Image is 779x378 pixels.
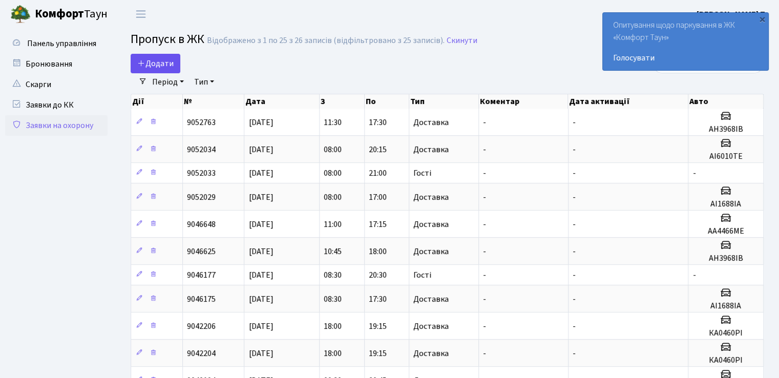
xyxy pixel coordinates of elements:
[187,246,216,257] span: 9046625
[573,192,576,203] span: -
[483,144,486,155] span: -
[187,167,216,179] span: 9052033
[187,117,216,128] span: 9052763
[613,52,758,64] a: Голосувати
[207,36,445,46] div: Відображено з 1 по 25 з 26 записів (відфільтровано з 25 записів).
[187,192,216,203] span: 9052029
[692,167,696,179] span: -
[248,321,273,332] span: [DATE]
[131,54,180,73] a: Додати
[697,8,767,20] a: [PERSON_NAME] Т.
[483,192,486,203] span: -
[413,295,449,303] span: Доставка
[369,269,387,281] span: 20:30
[573,348,576,359] span: -
[369,192,387,203] span: 17:00
[692,328,759,338] h5: КА0460РІ
[248,167,273,179] span: [DATE]
[137,58,174,69] span: Додати
[5,33,108,54] a: Панель управління
[248,348,273,359] span: [DATE]
[603,13,768,70] div: Опитування щодо паркування в ЖК «Комфорт Таун»
[447,36,477,46] a: Скинути
[248,219,273,230] span: [DATE]
[131,94,183,109] th: Дії
[183,94,244,109] th: №
[369,117,387,128] span: 17:30
[573,144,576,155] span: -
[573,321,576,332] span: -
[369,246,387,257] span: 18:00
[692,199,759,209] h5: АІ1688ІА
[365,94,409,109] th: По
[324,269,342,281] span: 08:30
[413,322,449,330] span: Доставка
[692,355,759,365] h5: КА0460РІ
[187,144,216,155] span: 9052034
[369,144,387,155] span: 20:15
[324,117,342,128] span: 11:30
[692,301,759,311] h5: АІ1688ІА
[324,219,342,230] span: 11:00
[483,321,486,332] span: -
[248,144,273,155] span: [DATE]
[483,348,486,359] span: -
[479,94,568,109] th: Коментар
[413,349,449,358] span: Доставка
[697,9,767,20] b: [PERSON_NAME] Т.
[27,38,96,49] span: Панель управління
[483,293,486,305] span: -
[5,95,108,115] a: Заявки до КК
[190,73,218,91] a: Тип
[573,167,576,179] span: -
[187,219,216,230] span: 9046648
[757,14,767,24] div: ×
[128,6,154,23] button: Переключити навігацію
[244,94,320,109] th: Дата
[248,293,273,305] span: [DATE]
[324,246,342,257] span: 10:45
[148,73,188,91] a: Період
[483,219,486,230] span: -
[131,30,204,48] span: Пропуск в ЖК
[573,219,576,230] span: -
[568,94,688,109] th: Дата активації
[10,4,31,25] img: logo.png
[409,94,479,109] th: Тип
[413,145,449,154] span: Доставка
[369,348,387,359] span: 19:15
[369,167,387,179] span: 21:00
[5,54,108,74] a: Бронювання
[483,269,486,281] span: -
[692,152,759,161] h5: АІ6010ТЕ
[248,269,273,281] span: [DATE]
[324,321,342,332] span: 18:00
[187,269,216,281] span: 9046177
[324,293,342,305] span: 08:30
[573,246,576,257] span: -
[413,118,449,127] span: Доставка
[320,94,364,109] th: З
[5,115,108,136] a: Заявки на охорону
[413,220,449,228] span: Доставка
[187,293,216,305] span: 9046175
[413,193,449,201] span: Доставка
[369,219,387,230] span: 17:15
[483,117,486,128] span: -
[248,192,273,203] span: [DATE]
[483,246,486,257] span: -
[369,321,387,332] span: 19:15
[35,6,84,22] b: Комфорт
[5,74,108,95] a: Скарги
[413,271,431,279] span: Гості
[692,254,759,263] h5: АН3968ІВ
[573,269,576,281] span: -
[324,348,342,359] span: 18:00
[483,167,486,179] span: -
[248,246,273,257] span: [DATE]
[413,247,449,256] span: Доставка
[324,167,342,179] span: 08:00
[35,6,108,23] span: Таун
[187,348,216,359] span: 9042204
[573,293,576,305] span: -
